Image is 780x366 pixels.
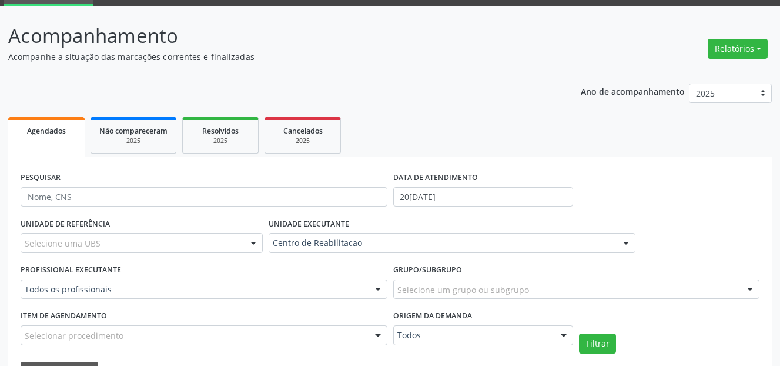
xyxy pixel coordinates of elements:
input: Selecione um intervalo [393,187,574,207]
button: Relatórios [708,39,768,59]
span: Todos os profissionais [25,284,363,295]
input: Nome, CNS [21,187,387,207]
span: Resolvidos [202,126,239,136]
p: Acompanhamento [8,21,543,51]
label: PESQUISAR [21,169,61,187]
label: Grupo/Subgrupo [393,261,462,280]
span: Selecionar procedimento [25,330,123,342]
label: Item de agendamento [21,307,107,325]
button: Filtrar [579,334,616,354]
div: 2025 [191,137,250,145]
div: 2025 [99,137,168,145]
label: DATA DE ATENDIMENTO [393,169,478,187]
span: Agendados [27,126,66,136]
span: Todos [397,330,550,341]
div: 2025 [273,137,332,145]
p: Acompanhe a situação das marcações correntes e finalizadas [8,51,543,63]
span: Cancelados [283,126,323,136]
label: Origem da demanda [393,307,472,325]
label: UNIDADE DE REFERÊNCIA [21,215,110,233]
span: Centro de Reabilitacao [273,237,611,249]
span: Selecione um grupo ou subgrupo [397,284,529,296]
label: UNIDADE EXECUTANTE [269,215,349,233]
label: PROFISSIONAL EXECUTANTE [21,261,121,280]
span: Não compareceram [99,126,168,136]
span: Selecione uma UBS [25,237,101,249]
p: Ano de acompanhamento [581,84,685,98]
